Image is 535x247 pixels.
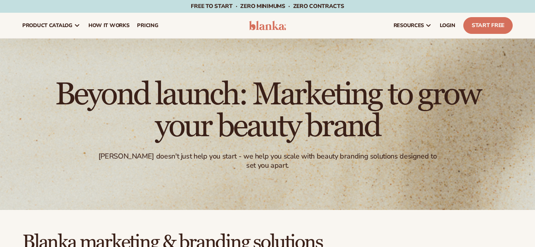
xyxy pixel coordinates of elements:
[436,13,459,38] a: LOGIN
[49,78,487,142] h1: Beyond launch: Marketing to grow your beauty brand
[394,22,424,29] span: resources
[249,21,286,30] img: logo
[133,13,162,38] a: pricing
[18,13,84,38] a: product catalog
[390,13,436,38] a: resources
[84,13,133,38] a: How It Works
[137,22,158,29] span: pricing
[22,22,73,29] span: product catalog
[440,22,455,29] span: LOGIN
[191,2,344,10] span: Free to start · ZERO minimums · ZERO contracts
[88,22,129,29] span: How It Works
[93,152,441,171] div: [PERSON_NAME] doesn't just help you start - we help you scale with beauty branding solutions desi...
[463,17,513,34] a: Start Free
